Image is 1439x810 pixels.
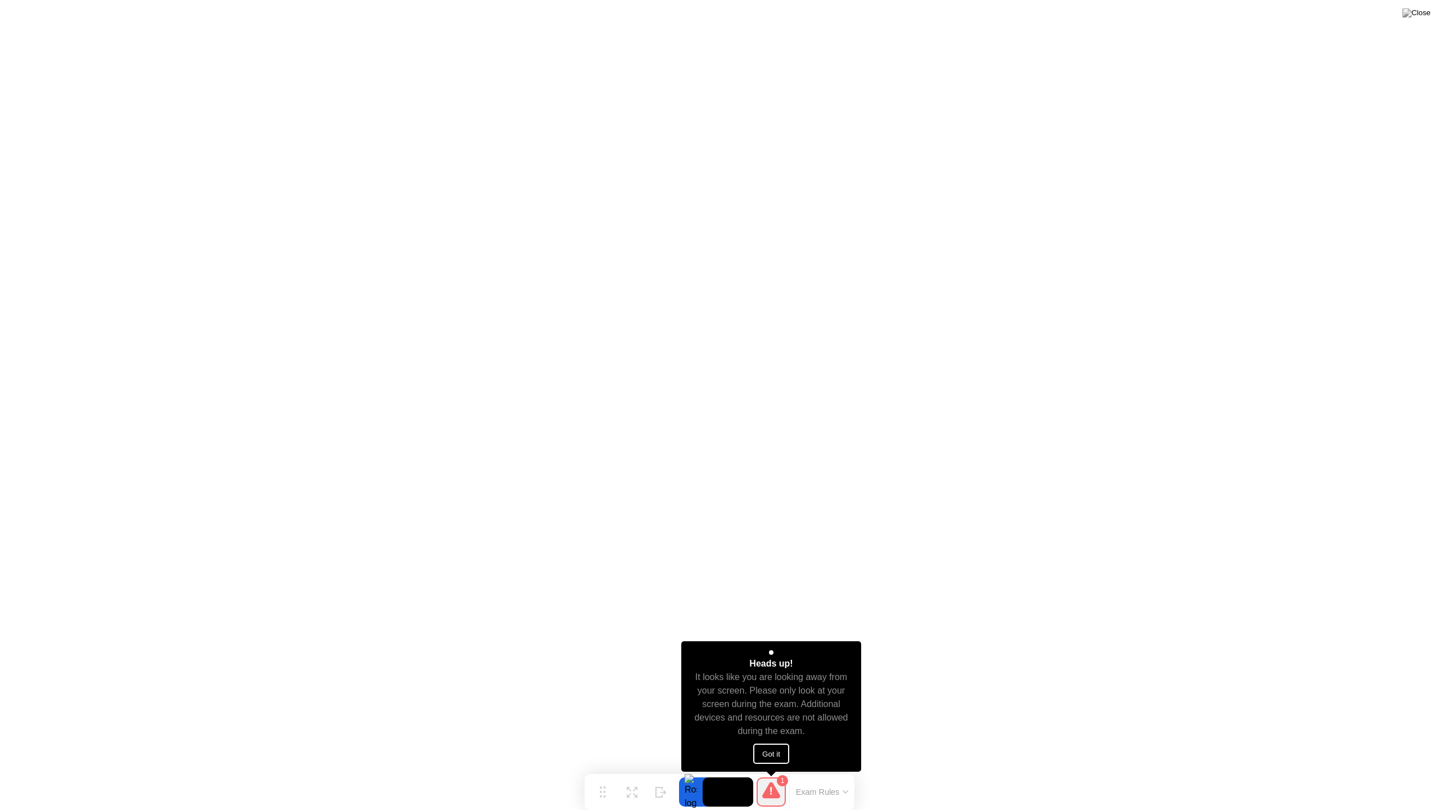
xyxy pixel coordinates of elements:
div: Heads up! [749,657,793,670]
div: 1 [777,775,788,786]
img: Close [1402,8,1431,17]
button: Exam Rules [793,787,852,797]
button: Got it [753,744,789,764]
div: It looks like you are looking away from your screen. Please only look at your screen during the e... [691,670,852,738]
